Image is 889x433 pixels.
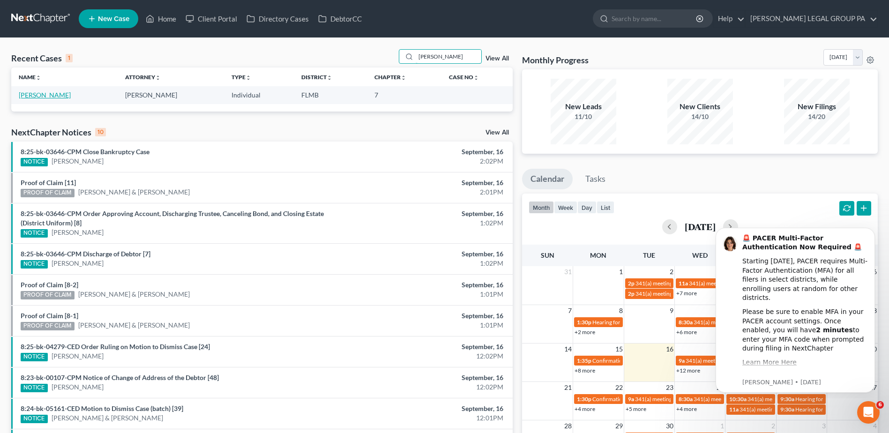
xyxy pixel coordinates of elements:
[449,74,479,81] a: Case Nounfold_more
[21,189,75,197] div: PROOF OF CLAIM
[21,260,48,269] div: NOTICE
[628,290,635,297] span: 2p
[66,54,73,62] div: 1
[78,290,190,299] a: [PERSON_NAME] & [PERSON_NAME]
[125,74,161,81] a: Attorneyunfold_more
[676,290,697,297] a: +7 more
[21,312,78,320] a: Proof of Claim [8-1]
[36,75,41,81] i: unfold_more
[486,55,509,62] a: View All
[563,343,573,355] span: 14
[575,328,595,336] a: +2 more
[416,50,481,63] input: Search by name...
[784,112,850,121] div: 14/20
[21,158,48,166] div: NOTICE
[95,128,106,136] div: 10
[746,10,877,27] a: [PERSON_NAME] LEGAL GROUP PA
[349,342,503,351] div: September, 16
[592,319,665,326] span: Hearing for [PERSON_NAME]
[689,280,829,287] span: 341(a) meeting for [PERSON_NAME] & [PERSON_NAME]
[11,127,106,138] div: NextChapter Notices
[52,382,104,392] a: [PERSON_NAME]
[21,148,149,156] a: 8:25-bk-03646-CPM Close Bankruptcy Case
[577,319,591,326] span: 1:30p
[21,404,183,412] a: 8:24-bk-05161-CED Motion to Dismiss Case (batch) [39]
[679,357,685,364] span: 9a
[224,86,294,104] td: Individual
[349,157,503,166] div: 2:02PM
[784,101,850,112] div: New Filings
[713,10,745,27] a: Help
[614,343,624,355] span: 15
[614,420,624,432] span: 29
[590,251,606,259] span: Mon
[52,351,104,361] a: [PERSON_NAME]
[575,367,595,374] a: +8 more
[592,396,748,403] span: Confirmation hearing for [PERSON_NAME] & [PERSON_NAME]
[349,290,503,299] div: 1:01PM
[577,357,591,364] span: 1:35p
[242,10,314,27] a: Directory Cases
[618,305,624,316] span: 8
[21,250,150,258] a: 8:25-bk-03646-CPM Discharge of Debtor [7]
[563,382,573,393] span: 21
[628,280,635,287] span: 2p
[349,249,503,259] div: September, 16
[612,10,697,27] input: Search by name...
[614,382,624,393] span: 22
[876,401,884,409] span: 6
[719,420,725,432] span: 1
[575,405,595,412] a: +4 more
[21,384,48,392] div: NOTICE
[21,209,324,227] a: 8:25-bk-03646-CPM Order Approving Account, Discharging Trustee, Canceling Bond, and Closing Estat...
[635,396,725,403] span: 341(a) meeting for [PERSON_NAME]
[551,112,616,121] div: 11/10
[577,201,597,214] button: day
[702,219,889,398] iframe: Intercom notifications message
[692,251,708,259] span: Wed
[118,86,224,104] td: [PERSON_NAME]
[52,157,104,166] a: [PERSON_NAME]
[349,280,503,290] div: September, 16
[41,153,166,188] i: We use the Salesforce Authenticator app for MFA at NextChapter and other users are reporting the ...
[635,290,776,297] span: 341(a) meeting for [PERSON_NAME] & [PERSON_NAME]
[694,319,784,326] span: 341(a) meeting for [PERSON_NAME]
[685,222,716,231] h2: [DATE]
[747,396,838,403] span: 341(a) meeting for [PERSON_NAME]
[141,10,181,27] a: Home
[679,280,688,287] span: 11a
[486,129,509,136] a: View All
[349,404,503,413] div: September, 16
[667,101,733,112] div: New Clients
[11,52,73,64] div: Recent Cases
[349,311,503,321] div: September, 16
[597,201,614,214] button: list
[780,396,794,403] span: 9:30a
[529,201,554,214] button: month
[181,10,242,27] a: Client Portal
[21,343,210,351] a: 8:25-bk-04279-CED Order Ruling on Motion to Dismiss Case [24]
[349,178,503,187] div: September, 16
[78,321,190,330] a: [PERSON_NAME] & [PERSON_NAME]
[52,259,104,268] a: [PERSON_NAME]
[780,406,794,413] span: 9:30a
[21,322,75,330] div: PROOF OF CLAIM
[554,201,577,214] button: week
[301,74,332,81] a: Districtunfold_more
[821,420,827,432] span: 3
[563,420,573,432] span: 28
[729,396,747,403] span: 10:30a
[349,187,503,197] div: 2:01PM
[314,10,366,27] a: DebtorCC
[21,281,78,289] a: Proof of Claim [8-2]
[567,305,573,316] span: 7
[349,351,503,361] div: 12:02PM
[349,147,503,157] div: September, 16
[563,266,573,277] span: 31
[679,319,693,326] span: 8:30a
[349,218,503,228] div: 1:02PM
[577,169,614,189] a: Tasks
